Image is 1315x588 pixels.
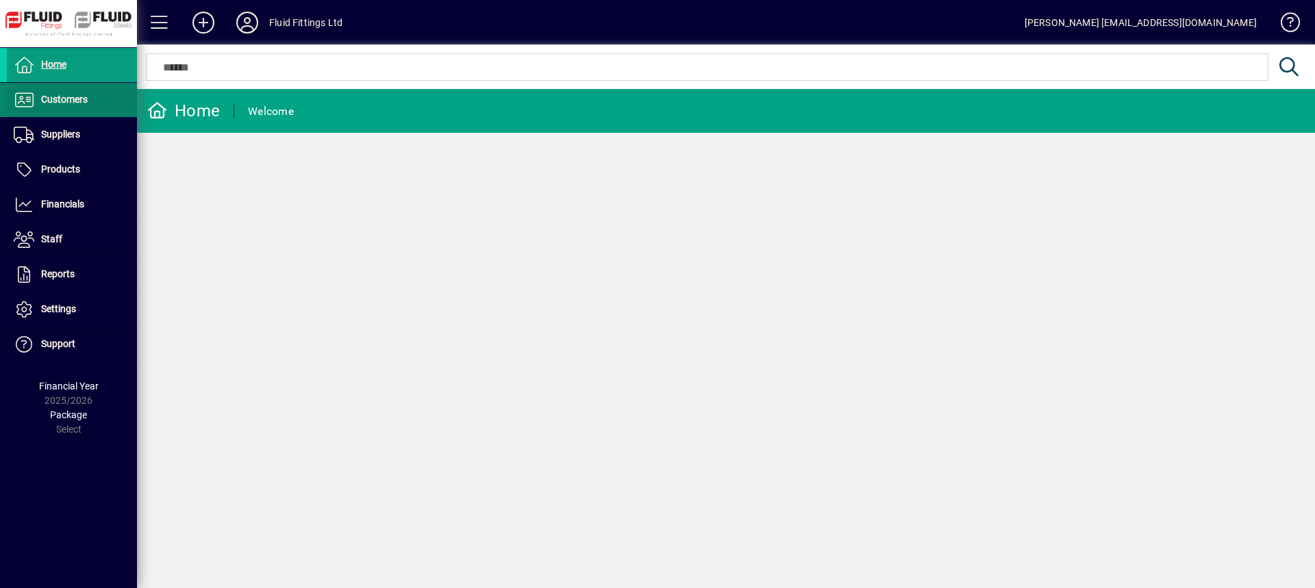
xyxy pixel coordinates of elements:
[41,94,88,105] span: Customers
[7,153,137,187] a: Products
[41,164,80,175] span: Products
[41,268,75,279] span: Reports
[7,188,137,222] a: Financials
[147,100,220,122] div: Home
[7,222,137,257] a: Staff
[269,12,342,34] div: Fluid Fittings Ltd
[7,292,137,327] a: Settings
[41,129,80,140] span: Suppliers
[1270,3,1298,47] a: Knowledge Base
[41,303,76,314] span: Settings
[181,10,225,35] button: Add
[50,409,87,420] span: Package
[41,233,62,244] span: Staff
[7,327,137,361] a: Support
[7,83,137,117] a: Customers
[41,338,75,349] span: Support
[7,118,137,152] a: Suppliers
[225,10,269,35] button: Profile
[39,381,99,392] span: Financial Year
[1025,12,1257,34] div: [PERSON_NAME] [EMAIL_ADDRESS][DOMAIN_NAME]
[41,199,84,209] span: Financials
[248,101,294,123] div: Welcome
[7,257,137,292] a: Reports
[41,59,66,70] span: Home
